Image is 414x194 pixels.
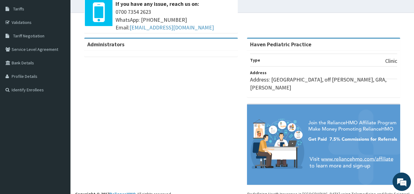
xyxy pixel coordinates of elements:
[13,33,44,39] span: Tariff Negotiation
[13,6,24,12] span: Tariffs
[116,0,199,7] b: If you have any issue, reach us on:
[250,57,260,63] b: Type
[250,76,397,91] p: Address: [GEOGRAPHIC_DATA], off [PERSON_NAME], GRA, [PERSON_NAME]
[250,70,267,75] b: Address
[250,41,311,48] strong: Haven Pediatric Practice
[385,57,397,65] p: Clinic
[247,105,401,185] img: provider-team-banner.png
[87,41,124,48] b: Administrators
[130,24,214,31] a: [EMAIL_ADDRESS][DOMAIN_NAME]
[116,8,235,32] span: 0700 7354 2623 WhatsApp: [PHONE_NUMBER] Email:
